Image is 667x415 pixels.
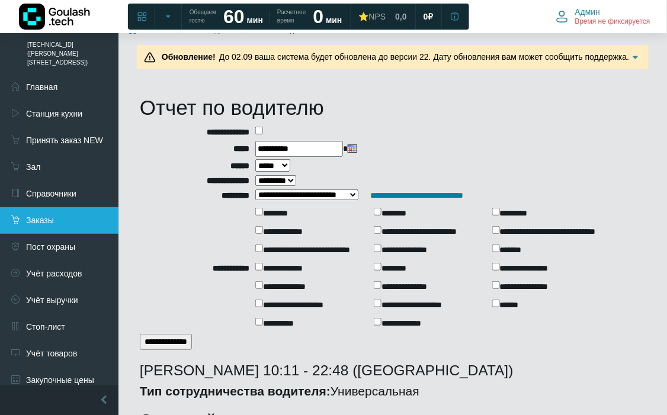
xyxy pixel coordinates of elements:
[395,11,406,22] span: 0,0
[140,95,646,120] h1: Отчет по водителю
[190,8,216,25] span: Обещаем гостю
[223,6,245,27] strong: 60
[424,11,428,22] span: 0
[182,6,349,27] a: Обещаем гостю 60 мин Расчетное время 0 мин
[144,52,156,63] img: Предупреждение
[630,52,642,63] img: Подробнее
[575,7,601,17] span: Админ
[352,6,414,27] a: ⭐NPS 0,0
[277,8,306,25] span: Расчетное время
[19,4,90,30] img: Логотип компании Goulash.tech
[140,384,331,398] b: Тип сотрудничества водителя:
[575,17,650,27] span: Время не фиксируется
[416,6,441,27] a: 0 ₽
[140,384,646,398] h4: Универсальная
[359,11,386,22] div: ⭐
[140,362,646,379] h3: [PERSON_NAME] 10:11 - 22:48 ([GEOGRAPHIC_DATA])
[428,11,434,22] span: ₽
[369,12,386,21] span: NPS
[549,4,658,29] button: Админ Время не фиксируется
[313,6,324,27] strong: 0
[158,52,630,74] span: До 02.09 ваша система будет обновлена до версии 22. Дату обновления вам может сообщить поддержка....
[326,15,342,25] span: мин
[247,15,263,25] span: мин
[162,52,216,62] b: Обновление!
